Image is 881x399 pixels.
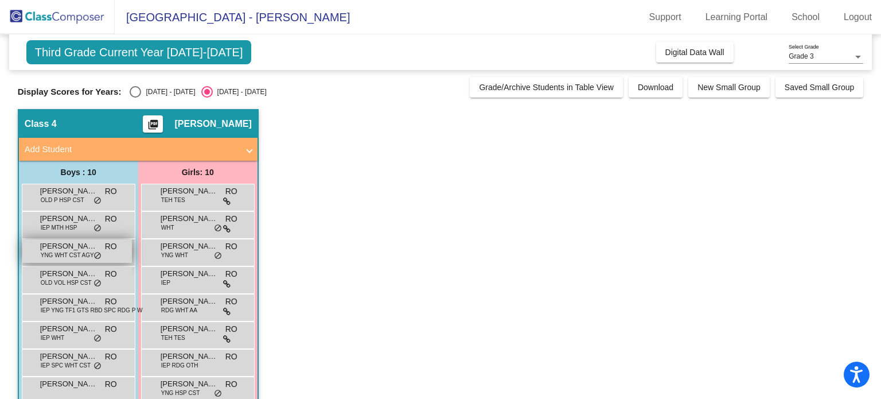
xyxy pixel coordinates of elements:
[479,83,614,92] span: Grade/Archive Students in Table View
[105,213,117,225] span: RO
[25,143,238,156] mat-panel-title: Add Student
[697,83,761,92] span: New Small Group
[629,77,683,98] button: Download
[225,378,237,390] span: RO
[640,8,691,26] a: Support
[105,323,117,335] span: RO
[19,161,138,184] div: Boys : 10
[225,241,237,253] span: RO
[213,87,267,97] div: [DATE] - [DATE]
[225,268,237,280] span: RO
[146,119,160,135] mat-icon: picture_as_pdf
[41,278,92,287] span: OLD VOL HSP CST
[775,77,863,98] button: Saved Small Group
[161,323,218,335] span: [PERSON_NAME]
[225,296,237,308] span: RO
[161,334,185,342] span: TEH TES
[665,48,724,57] span: Digital Data Wall
[40,213,98,224] span: [PERSON_NAME]
[174,118,251,130] span: [PERSON_NAME]
[115,8,350,26] span: [GEOGRAPHIC_DATA] - [PERSON_NAME]
[93,224,102,233] span: do_not_disturb_alt
[105,268,117,280] span: RO
[138,161,258,184] div: Girls: 10
[470,77,623,98] button: Grade/Archive Students in Table View
[105,351,117,363] span: RO
[93,334,102,343] span: do_not_disturb_alt
[130,86,266,98] mat-radio-group: Select an option
[141,87,195,97] div: [DATE] - [DATE]
[656,42,734,63] button: Digital Data Wall
[161,196,185,204] span: TEH TES
[789,52,813,60] span: Grade 3
[41,334,64,342] span: IEP WHT
[161,241,218,252] span: [PERSON_NAME]
[105,296,117,308] span: RO
[225,185,237,197] span: RO
[25,118,57,130] span: Class 4
[40,296,98,307] span: [PERSON_NAME]
[18,87,122,97] span: Display Scores for Years:
[26,40,252,64] span: Third Grade Current Year [DATE]-[DATE]
[40,241,98,252] span: [PERSON_NAME]
[161,306,197,315] span: RDG WHT AA
[225,323,237,335] span: RO
[161,351,218,362] span: [PERSON_NAME]
[40,378,98,390] span: [PERSON_NAME]
[143,115,163,133] button: Print Students Details
[225,351,237,363] span: RO
[835,8,881,26] a: Logout
[40,185,98,197] span: [PERSON_NAME]
[161,296,218,307] span: [PERSON_NAME]
[41,306,163,315] span: IEP YNG TF1 GTS RBD SPC RDG P WHT AGY
[161,251,188,259] span: YNG WHT
[19,138,258,161] mat-expansion-panel-header: Add Student
[105,185,117,197] span: RO
[93,196,102,206] span: do_not_disturb_alt
[161,389,200,397] span: YNG HSP CST
[696,8,777,26] a: Learning Portal
[161,268,218,280] span: [PERSON_NAME]
[41,196,84,204] span: OLD P HSP CST
[40,268,98,280] span: [PERSON_NAME]
[638,83,673,92] span: Download
[782,8,829,26] a: School
[41,223,77,232] span: IEP MTH HSP
[214,224,222,233] span: do_not_disturb_alt
[161,278,170,287] span: IEP
[105,241,117,253] span: RO
[93,251,102,261] span: do_not_disturb_alt
[41,251,94,259] span: YNG WHT CST AGY
[214,251,222,261] span: do_not_disturb_alt
[688,77,770,98] button: New Small Group
[161,213,218,224] span: [PERSON_NAME]
[40,323,98,335] span: [PERSON_NAME]
[41,361,91,370] span: IEP SPC WHT CST
[225,213,237,225] span: RO
[40,351,98,362] span: [PERSON_NAME]
[105,378,117,390] span: RO
[161,185,218,197] span: [PERSON_NAME]
[161,223,174,232] span: WHT
[785,83,854,92] span: Saved Small Group
[214,389,222,398] span: do_not_disturb_alt
[161,361,198,370] span: IEP RDG OTH
[93,279,102,288] span: do_not_disturb_alt
[161,378,218,390] span: [PERSON_NAME]
[93,362,102,371] span: do_not_disturb_alt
